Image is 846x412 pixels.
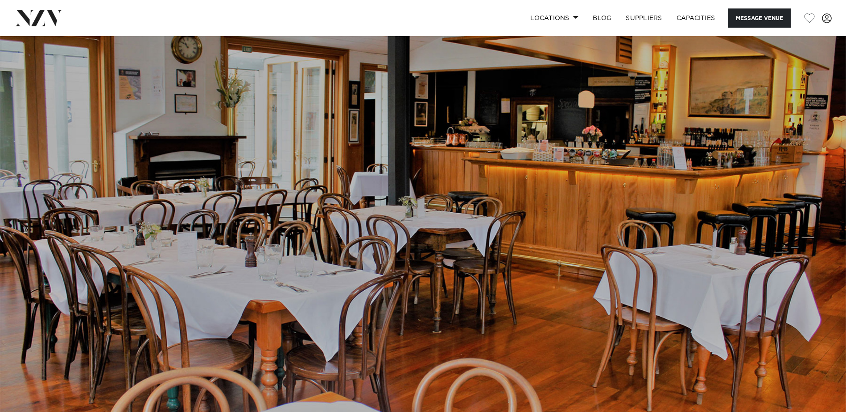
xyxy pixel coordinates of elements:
button: Message Venue [728,8,791,28]
a: SUPPLIERS [619,8,669,28]
img: nzv-logo.png [14,10,63,26]
a: BLOG [586,8,619,28]
a: Capacities [669,8,722,28]
a: Locations [523,8,586,28]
